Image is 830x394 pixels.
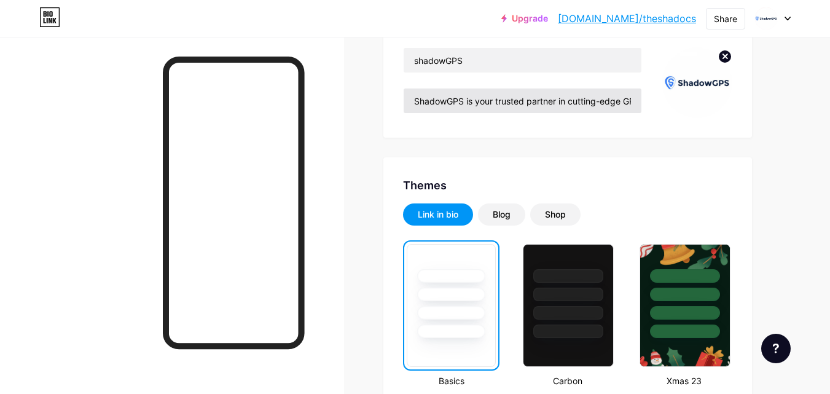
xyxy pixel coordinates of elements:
input: Name [404,48,641,73]
div: Blog [493,208,511,221]
div: Share [714,12,737,25]
input: Bio [404,89,641,113]
div: Basics [403,374,499,387]
div: Xmas 23 [636,374,732,387]
div: Link in bio [418,208,458,221]
a: Upgrade [501,14,548,23]
div: Shop [545,208,566,221]
img: The ShadowGPS [662,47,732,118]
img: The ShadowGPS [754,7,778,30]
div: Carbon [519,374,616,387]
a: [DOMAIN_NAME]/theshadocs [558,11,696,26]
div: Themes [403,177,732,194]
